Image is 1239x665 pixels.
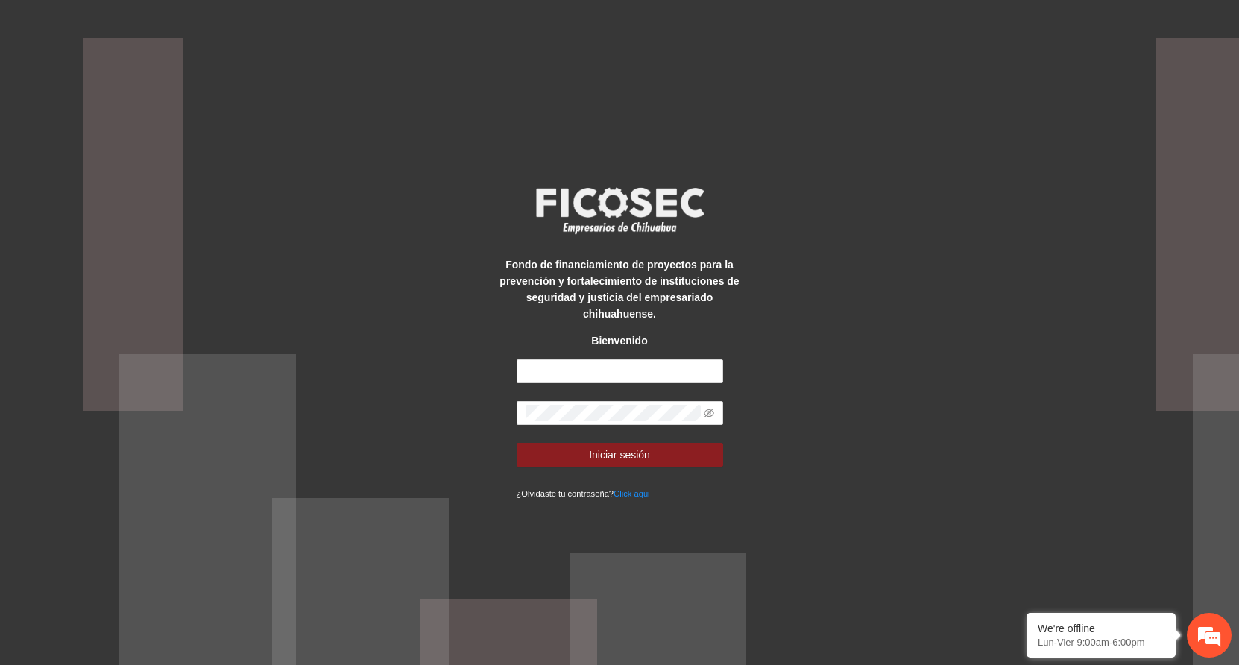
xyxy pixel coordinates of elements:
[517,489,650,498] small: ¿Olvidaste tu contraseña?
[704,408,714,418] span: eye-invisible
[499,259,739,320] strong: Fondo de financiamiento de proyectos para la prevención y fortalecimiento de instituciones de seg...
[1038,637,1164,648] p: Lun-Vier 9:00am-6:00pm
[591,335,647,347] strong: Bienvenido
[589,447,650,463] span: Iniciar sesión
[614,489,650,498] a: Click aqui
[1038,623,1164,634] div: We're offline
[517,443,723,467] button: Iniciar sesión
[526,183,713,238] img: logo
